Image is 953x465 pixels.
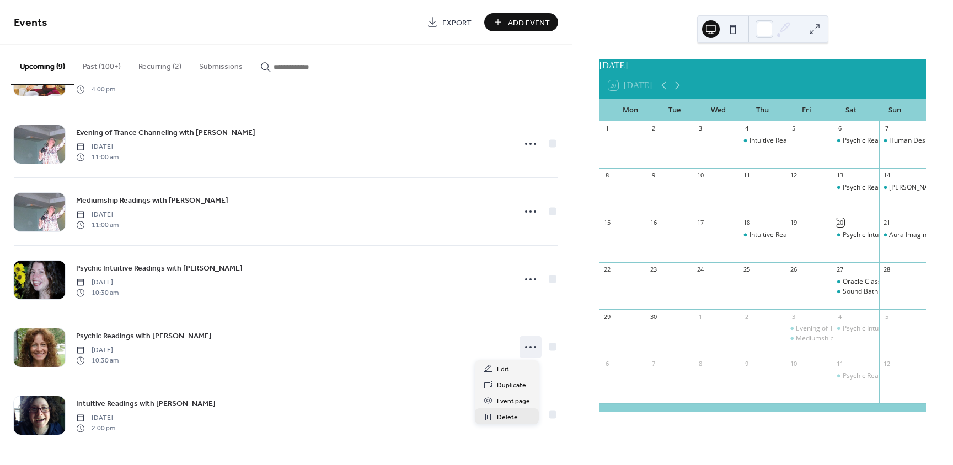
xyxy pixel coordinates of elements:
[603,266,611,274] div: 22
[785,99,829,121] div: Fri
[442,17,472,29] span: Export
[882,359,891,367] div: 12
[76,423,115,433] span: 2:00 pm
[789,266,797,274] div: 26
[508,17,550,29] span: Add Event
[608,99,652,121] div: Mon
[130,45,190,84] button: Recurring (2)
[76,195,228,207] span: Mediumship Readings with [PERSON_NAME]
[882,218,891,226] div: 21
[497,364,509,375] span: Edit
[11,45,74,85] button: Upcoming (9)
[76,194,228,207] a: Mediumship Readings with [PERSON_NAME]
[599,59,926,72] div: [DATE]
[796,334,931,343] div: Mediumship Readings with [PERSON_NAME]
[789,171,797,180] div: 12
[419,13,480,31] a: Export
[836,266,844,274] div: 27
[649,125,657,133] div: 2
[789,125,797,133] div: 5
[833,287,880,296] div: Sound Bath with Kelsey
[76,263,243,274] span: Psychic Intuitive Readings with [PERSON_NAME]
[76,262,243,274] a: Psychic Intuitive Readings with [PERSON_NAME]
[76,345,119,355] span: [DATE]
[76,329,212,342] a: Psychic Readings with [PERSON_NAME]
[836,312,844,321] div: 4
[836,125,844,133] div: 6
[789,312,797,321] div: 3
[649,171,657,180] div: 9
[829,99,873,121] div: Sat
[649,218,657,226] div: 16
[833,277,880,286] div: Oracle Class with Sheree Allard
[786,334,833,343] div: Mediumship Readings with Dr. Christina Rawls
[741,99,785,121] div: Thu
[76,397,216,410] a: Intuitive Readings with [PERSON_NAME]
[836,218,844,226] div: 20
[743,171,751,180] div: 11
[76,152,119,162] span: 11:00 am
[484,13,558,31] button: Add Event
[749,136,871,145] div: Intuitive Readings with [PERSON_NAME]
[696,359,704,367] div: 8
[743,125,751,133] div: 4
[76,413,115,423] span: [DATE]
[76,288,119,298] span: 10:30 am
[882,312,891,321] div: 5
[696,125,704,133] div: 3
[696,218,704,226] div: 17
[882,125,891,133] div: 7
[74,45,130,84] button: Past (100+)
[603,312,611,321] div: 29
[14,12,47,34] span: Events
[843,287,946,296] div: Sound Bath with [PERSON_NAME]
[649,359,657,367] div: 7
[76,331,212,342] span: Psychic Readings with [PERSON_NAME]
[76,84,115,94] span: 4:00 pm
[833,324,880,333] div: Psychic Intuitive Readings with Mary Bear
[873,99,917,121] div: Sun
[190,45,251,84] button: Submissions
[882,171,891,180] div: 14
[833,371,880,381] div: Psychic Readings with BrendaLynn Hammon
[879,136,926,145] div: Human Design Part 3 with Sheree Allard
[879,183,926,192] div: Mabon Class with Sheree Allard
[789,359,797,367] div: 10
[603,359,611,367] div: 6
[697,99,741,121] div: Wed
[743,266,751,274] div: 25
[833,136,880,145] div: Psychic Readings with Sheree Allard
[76,142,119,152] span: [DATE]
[76,126,255,139] a: Evening of Trance Channeling with [PERSON_NAME]
[789,218,797,226] div: 19
[76,398,216,410] span: Intuitive Readings with [PERSON_NAME]
[76,210,119,220] span: [DATE]
[740,230,786,240] div: Intuitive Readings with Dorothy Porcos
[696,312,704,321] div: 1
[749,230,871,240] div: Intuitive Readings with [PERSON_NAME]
[696,266,704,274] div: 24
[497,412,518,423] span: Delete
[603,171,611,180] div: 8
[743,218,751,226] div: 18
[743,359,751,367] div: 9
[833,183,880,192] div: Psychic Readings with BrendaLynn Hammon
[843,277,949,286] div: Oracle Class with [PERSON_NAME]
[76,278,119,288] span: [DATE]
[603,218,611,226] div: 15
[740,136,786,145] div: Intuitive Readings with Dorothy Porcos
[649,266,657,274] div: 23
[836,171,844,180] div: 13
[649,312,657,321] div: 30
[882,266,891,274] div: 28
[652,99,697,121] div: Tue
[603,125,611,133] div: 1
[76,127,255,139] span: Evening of Trance Channeling with [PERSON_NAME]
[696,171,704,180] div: 10
[836,359,844,367] div: 11
[497,396,530,407] span: Event page
[879,230,926,240] div: Aura Imaging with John Deits
[833,230,880,240] div: Psychic Intuitive Readings with Mary Bear
[743,312,751,321] div: 2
